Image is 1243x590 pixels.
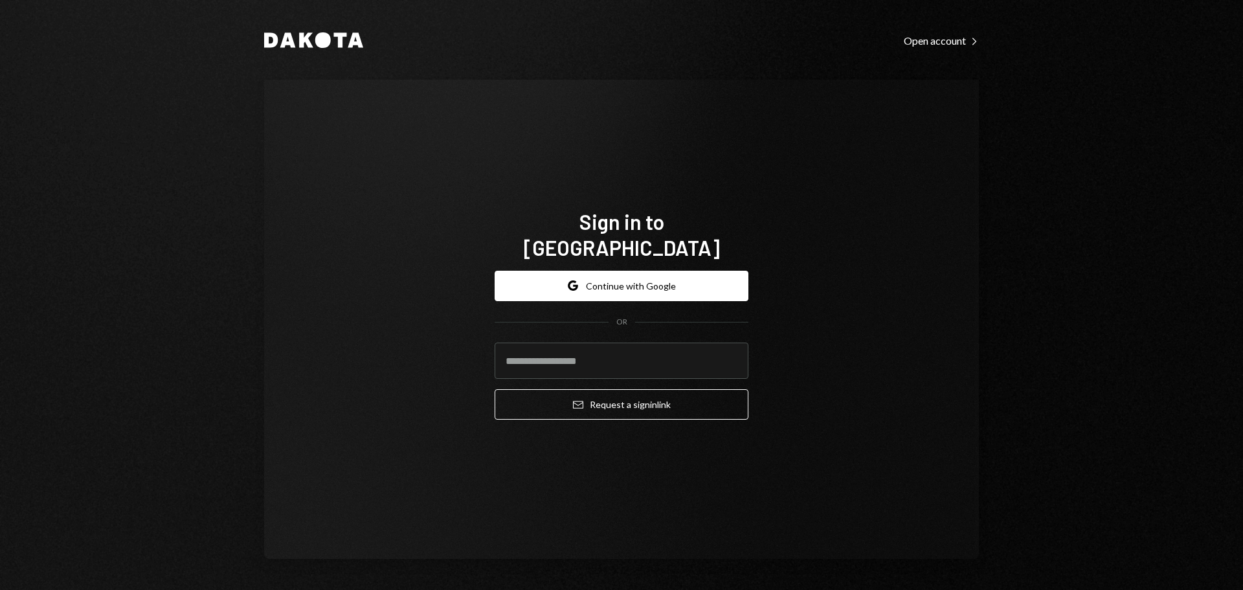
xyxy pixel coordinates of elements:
div: OR [616,317,627,328]
button: Request a signinlink [495,389,748,420]
div: Open account [904,34,979,47]
a: Open account [904,33,979,47]
h1: Sign in to [GEOGRAPHIC_DATA] [495,209,748,260]
button: Continue with Google [495,271,748,301]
